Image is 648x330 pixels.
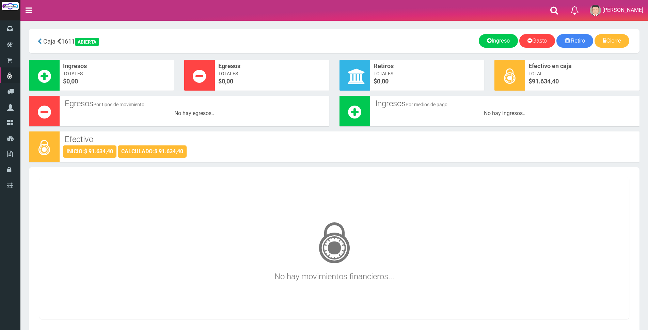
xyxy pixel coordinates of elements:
h3: Egresos [65,99,324,108]
span: Caja [43,38,56,45]
span: Totales [63,70,171,77]
span: Efectivo en caja [528,62,636,70]
small: Por tipos de movimiento [93,102,144,107]
span: 91.634,40 [532,78,559,85]
a: Ingreso [479,34,518,48]
h3: No hay movimientos financieros... [43,213,626,281]
font: 0,00 [66,78,78,85]
div: CALCULADO: [118,145,187,158]
a: Cierre [595,34,629,48]
a: Gasto [519,34,555,48]
div: ABIERTA [75,38,99,46]
span: [PERSON_NAME] [602,7,643,13]
font: 0,00 [222,78,233,85]
div: 1611 [34,34,234,48]
span: Ingresos [63,62,171,70]
span: $ [374,77,481,86]
div: No hay ingresos.. [374,110,636,117]
div: INICIO: [63,145,116,158]
span: Totales [218,70,326,77]
h3: Ingresos [375,99,635,108]
span: Totales [374,70,481,77]
a: Retiro [556,34,594,48]
div: No hay egresos.. [63,110,326,117]
span: Retiros [374,62,481,70]
font: 0,00 [377,78,389,85]
strong: $ 91.634,40 [84,148,113,155]
span: $ [528,77,636,86]
span: Total [528,70,636,77]
img: Logo grande [2,2,19,10]
h3: Efectivo [65,135,634,144]
small: Por medios de pago [406,102,447,107]
strong: $ 91.634,40 [154,148,183,155]
span: Egresos [218,62,326,70]
span: $ [63,77,171,86]
span: $ [218,77,326,86]
img: User Image [590,5,601,16]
